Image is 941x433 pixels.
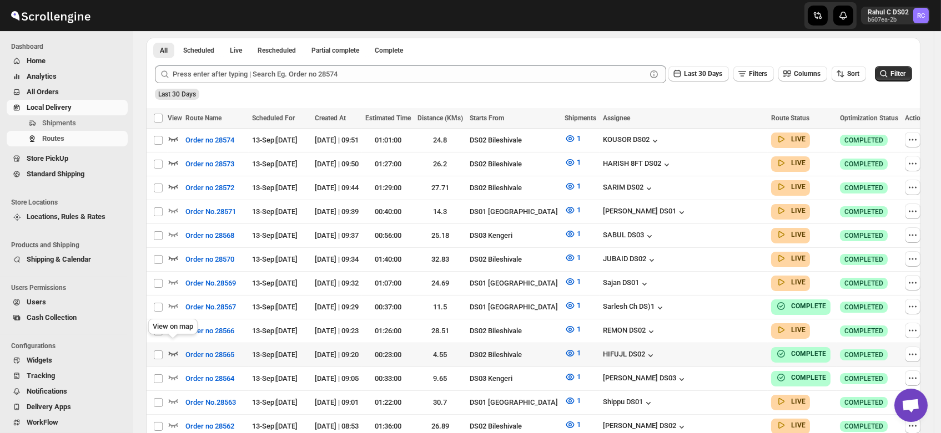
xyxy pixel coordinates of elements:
[179,131,241,149] button: Order no 28574
[470,278,558,289] div: DS01 [GEOGRAPHIC_DATA]
[577,206,581,214] span: 1
[470,182,558,193] div: DS02 Bileshivale
[668,66,729,81] button: Last 30 Days
[252,136,298,144] span: 13-Sep | [DATE]
[577,301,581,309] span: 1
[7,353,128,368] button: Widgets
[791,374,826,381] b: COMPLETE
[417,159,463,170] div: 26.2
[315,135,359,146] div: [DATE] | 09:51
[844,374,883,383] span: COMPLETED
[577,420,581,429] span: 1
[577,253,581,262] span: 1
[365,182,411,193] div: 01:29:00
[185,114,222,122] span: Route Name
[776,300,826,312] button: COMPLETE
[861,7,930,24] button: User menu
[27,154,68,162] span: Store PickUp
[375,46,403,55] span: Complete
[791,231,806,238] b: LIVE
[603,207,687,218] button: [PERSON_NAME] DS01
[315,302,359,313] div: [DATE] | 09:29
[603,231,655,242] button: SABUL DS03
[577,373,581,381] span: 1
[603,159,672,170] div: HARISH 8FT DS02
[27,88,59,96] span: All Orders
[185,254,234,265] span: Order no 28570
[791,350,826,358] b: COMPLETE
[603,421,687,432] button: [PERSON_NAME] DS02
[252,279,298,287] span: 13-Sep | [DATE]
[905,114,924,122] span: Action
[185,373,234,384] span: Order no 28564
[776,277,806,288] button: LIVE
[603,398,654,409] button: Shippu DS01
[470,302,558,313] div: DS01 [GEOGRAPHIC_DATA]
[365,278,411,289] div: 01:07:00
[417,182,463,193] div: 27.71
[417,302,463,313] div: 11.5
[791,398,806,405] b: LIVE
[252,255,298,263] span: 13-Sep | [DATE]
[7,69,128,84] button: Analytics
[185,278,236,289] span: Order No.28569
[470,325,558,337] div: DS02 Bileshivale
[179,179,241,197] button: Order no 28572
[158,90,196,98] span: Last 30 Days
[847,70,859,78] span: Sort
[558,225,587,243] button: 1
[252,231,298,240] span: 13-Sep | [DATE]
[160,46,168,55] span: All
[868,8,909,17] p: Rahul C DS02
[417,114,463,122] span: Distance (KMs)
[749,70,767,78] span: Filters
[558,320,587,338] button: 1
[844,398,883,407] span: COMPLETED
[11,342,128,350] span: Configurations
[185,349,234,360] span: Order no 28565
[27,57,46,65] span: Home
[791,183,806,191] b: LIVE
[27,298,46,306] span: Users
[844,350,883,359] span: COMPLETED
[27,170,84,178] span: Standard Shipping
[417,206,463,217] div: 14.3
[776,420,806,431] button: LIVE
[470,230,558,241] div: DS03 Kengeri
[565,114,596,122] span: Shipments
[183,46,214,55] span: Scheduled
[27,255,91,263] span: Shipping & Calendar
[558,249,587,267] button: 1
[832,66,866,81] button: Sort
[315,206,359,217] div: [DATE] | 09:39
[603,350,656,361] button: HIFUJL DS02
[365,325,411,337] div: 01:26:00
[27,212,105,221] span: Locations, Rules & Rates
[603,302,666,313] button: Sarlesh Ch DS)1
[791,207,806,215] b: LIVE
[11,241,128,249] span: Products and Shipping
[315,373,359,384] div: [DATE] | 09:05
[315,159,359,170] div: [DATE] | 09:50
[179,251,241,268] button: Order no 28570
[776,324,806,335] button: LIVE
[7,115,128,131] button: Shipments
[875,66,912,81] button: Filter
[153,43,174,58] button: All routes
[603,183,655,194] button: SARIM DS02
[913,8,929,23] span: Rahul C DS02
[252,398,298,406] span: 13-Sep | [DATE]
[791,302,826,310] b: COMPLETE
[7,415,128,430] button: WorkFlow
[252,160,298,168] span: 13-Sep | [DATE]
[252,184,298,192] span: 13-Sep | [DATE]
[776,229,806,240] button: LIVE
[252,303,298,311] span: 13-Sep | [DATE]
[7,252,128,267] button: Shipping & Calendar
[470,397,558,408] div: DS01 [GEOGRAPHIC_DATA]
[558,344,587,362] button: 1
[315,114,346,122] span: Created At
